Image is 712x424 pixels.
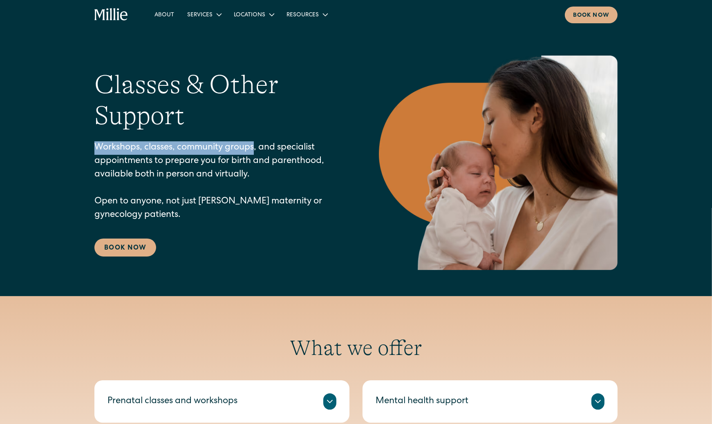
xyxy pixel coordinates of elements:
a: Book Now [94,239,156,257]
a: Book now [565,7,618,23]
div: Locations [234,11,265,20]
div: Locations [227,8,280,21]
p: Workshops, classes, community groups, and specialist appointments to prepare you for birth and pa... [94,141,346,222]
div: Book now [573,11,609,20]
h1: Classes & Other Support [94,69,346,132]
div: Resources [287,11,319,20]
div: Resources [280,8,334,21]
div: Services [187,11,213,20]
a: home [94,8,128,21]
div: Services [181,8,227,21]
h2: What we offer [94,335,618,361]
a: About [148,8,181,21]
img: Mother kissing her newborn on the forehead, capturing a peaceful moment of love and connection in... [379,56,618,270]
div: Prenatal classes and workshops [107,395,237,408]
div: Mental health support [376,395,468,408]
